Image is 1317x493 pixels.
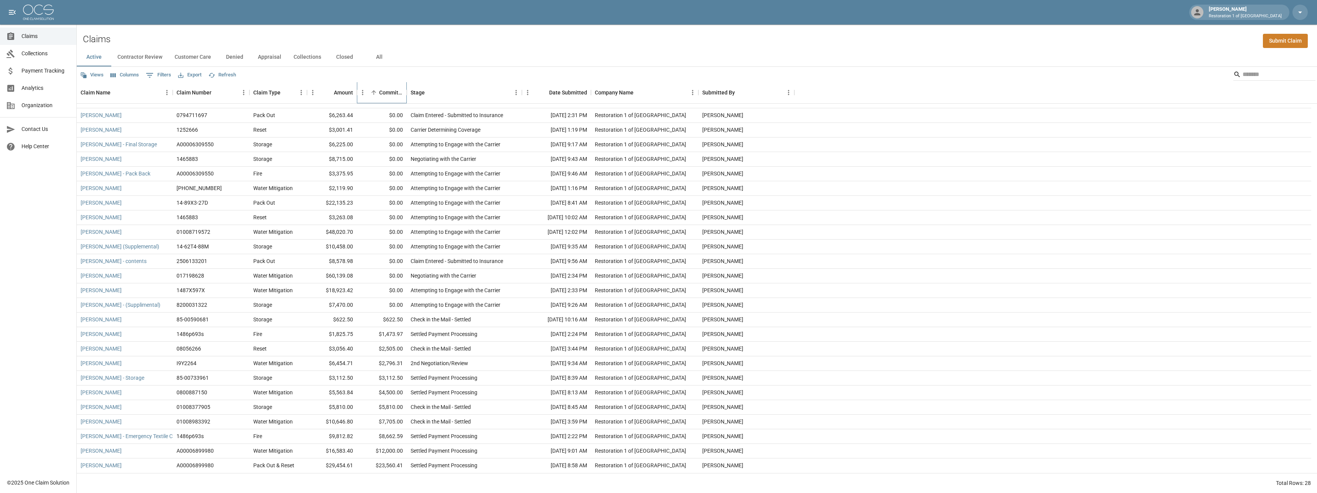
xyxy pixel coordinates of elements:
[253,330,262,338] div: Fire
[425,87,436,98] button: Sort
[177,228,210,236] div: 01008719572
[411,213,500,221] div: Attempting to Engage with the Carrier
[357,313,407,327] div: $622.50
[21,32,70,40] span: Claims
[78,69,106,81] button: Views
[177,199,208,207] div: 14-89X3-27D
[81,389,122,396] a: [PERSON_NAME]
[307,137,357,152] div: $6,225.00
[702,403,743,411] div: Amanda Murry
[144,69,173,81] button: Show filters
[253,272,293,280] div: Water Mitigation
[522,167,591,181] div: [DATE] 9:46 AM
[357,137,407,152] div: $0.00
[368,87,379,98] button: Sort
[253,243,272,250] div: Storage
[253,184,293,192] div: Water Mitigation
[357,283,407,298] div: $0.00
[81,243,159,250] a: [PERSON_NAME] (Supplemental)
[307,123,357,137] div: $3,001.41
[595,403,686,411] div: Restoration 1 of Evansville
[357,298,407,313] div: $0.00
[411,374,477,382] div: Settled Payment Processing
[357,415,407,429] div: $7,705.00
[177,359,196,367] div: I9Y2264
[702,170,743,177] div: Amanda Murry
[307,240,357,254] div: $10,458.00
[253,359,293,367] div: Water Mitigation
[295,87,307,98] button: Menu
[81,111,122,119] a: [PERSON_NAME]
[173,82,249,103] div: Claim Number
[21,125,70,133] span: Contact Us
[411,272,476,280] div: Negotiating with the Carrier
[522,371,591,385] div: [DATE] 8:39 AM
[253,82,281,103] div: Claim Type
[307,298,357,313] div: $7,470.00
[702,257,743,265] div: Amanda Murry
[702,243,743,250] div: Amanda Murry
[411,155,476,163] div: Negotiating with the Carrier
[702,316,743,323] div: Amanda Murry
[21,67,70,75] span: Payment Tracking
[522,108,591,123] div: [DATE] 2:31 PM
[253,345,267,352] div: Reset
[702,345,743,352] div: Amanda Murry
[81,403,122,411] a: [PERSON_NAME]
[411,447,477,455] div: Settled Payment Processing
[522,210,591,225] div: [DATE] 10:02 AM
[81,345,122,352] a: [PERSON_NAME]
[21,84,70,92] span: Analytics
[253,418,293,425] div: Water Mitigation
[595,184,686,192] div: Restoration 1 of Evansville
[357,152,407,167] div: $0.00
[522,283,591,298] div: [DATE] 2:33 PM
[411,199,500,207] div: Attempting to Engage with the Carrier
[238,87,249,98] button: Menu
[253,170,262,177] div: Fire
[702,184,743,192] div: Amanda Murry
[783,87,794,98] button: Menu
[522,196,591,210] div: [DATE] 8:41 AM
[307,283,357,298] div: $18,923.42
[595,374,686,382] div: Restoration 1 of Evansville
[177,286,205,294] div: 1487X597X
[522,400,591,415] div: [DATE] 8:45 AM
[1263,34,1308,48] a: Submit Claim
[81,170,150,177] a: [PERSON_NAME] - Pack Back
[307,196,357,210] div: $22,135.23
[595,170,686,177] div: Restoration 1 of Evansville
[307,313,357,327] div: $622.50
[595,359,686,367] div: Restoration 1 of Evansville
[522,123,591,137] div: [DATE] 1:19 PM
[522,444,591,458] div: [DATE] 9:01 AM
[357,400,407,415] div: $5,810.00
[81,184,122,192] a: [PERSON_NAME]
[77,48,1317,66] div: dynamic tabs
[111,87,121,98] button: Sort
[253,389,293,396] div: Water Mitigation
[109,69,141,81] button: Select columns
[522,327,591,342] div: [DATE] 2:24 PM
[81,199,122,207] a: [PERSON_NAME]
[307,167,357,181] div: $3,375.95
[253,111,275,119] div: Pack Out
[168,48,217,66] button: Customer Care
[357,327,407,342] div: $1,473.97
[595,82,634,103] div: Company Name
[411,228,500,236] div: Attempting to Engage with the Carrier
[702,286,743,294] div: Amanda Murry
[307,82,357,103] div: Amount
[702,462,743,469] div: Amanda Murry
[111,48,168,66] button: Contractor Review
[702,155,743,163] div: Amanda Murry
[252,48,287,66] button: Appraisal
[307,444,357,458] div: $16,583.40
[379,82,403,103] div: Committed Amount
[177,272,204,280] div: 017198628
[307,342,357,356] div: $3,056.40
[595,418,686,425] div: Restoration 1 of Evansville
[522,152,591,167] div: [DATE] 9:43 AM
[21,101,70,109] span: Organization
[81,257,147,265] a: [PERSON_NAME] - contents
